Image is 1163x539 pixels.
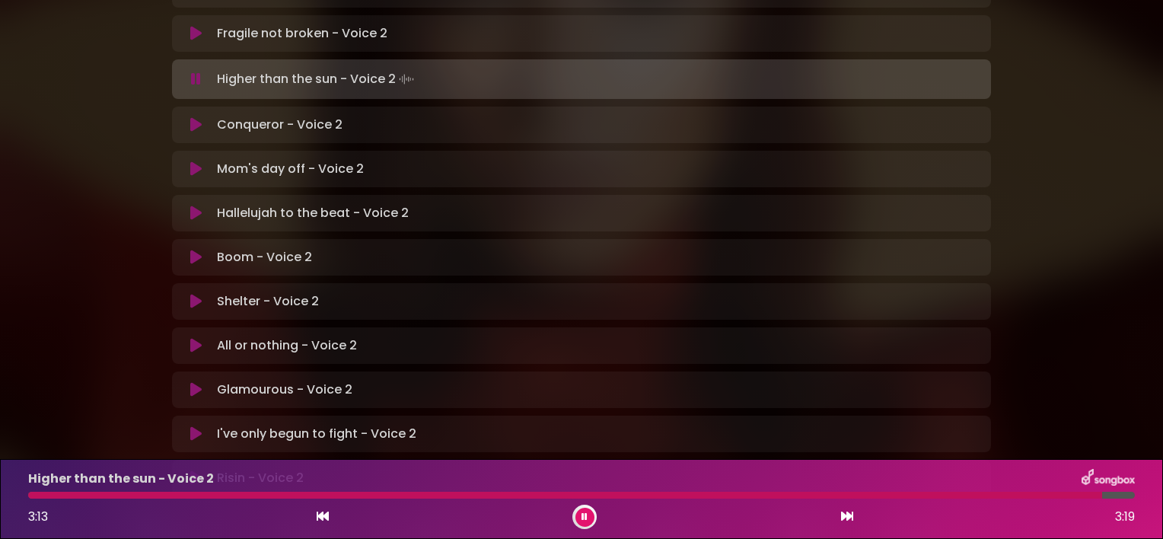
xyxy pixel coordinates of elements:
p: All or nothing - Voice 2 [217,336,357,355]
p: Higher than the sun - Voice 2 [28,470,214,488]
p: I've only begun to fight - Voice 2 [217,425,416,443]
p: Hallelujah to the beat - Voice 2 [217,204,409,222]
p: Higher than the sun - Voice 2 [217,69,417,90]
span: 3:13 [28,508,48,525]
p: Fragile not broken - Voice 2 [217,24,387,43]
p: Boom - Voice 2 [217,248,312,266]
p: Mom's day off - Voice 2 [217,160,364,178]
img: waveform4.gif [396,69,417,90]
p: Shelter - Voice 2 [217,292,319,311]
p: Glamourous - Voice 2 [217,381,352,399]
p: Conqueror - Voice 2 [217,116,343,134]
span: 3:19 [1115,508,1135,526]
img: songbox-logo-white.png [1082,469,1135,489]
